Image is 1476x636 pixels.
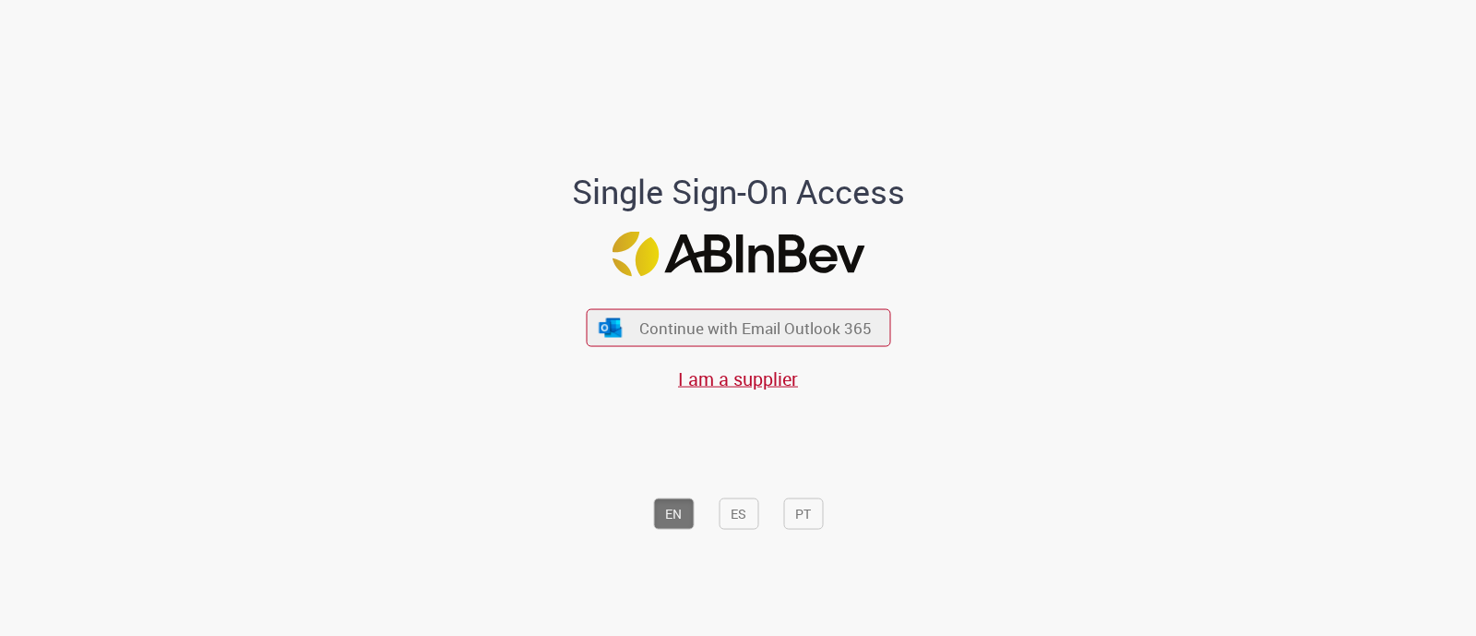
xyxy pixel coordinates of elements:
[598,318,624,337] img: ícone Azure/Microsoft 360
[719,498,758,529] button: ES
[639,318,872,339] span: Continue with Email Outlook 365
[783,498,823,529] button: PT
[586,309,890,347] button: ícone Azure/Microsoft 360 Continue with Email Outlook 365
[653,498,694,529] button: EN
[612,232,864,277] img: Logo ABInBev
[678,366,798,391] a: I am a supplier
[482,173,994,210] h1: Single Sign-On Access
